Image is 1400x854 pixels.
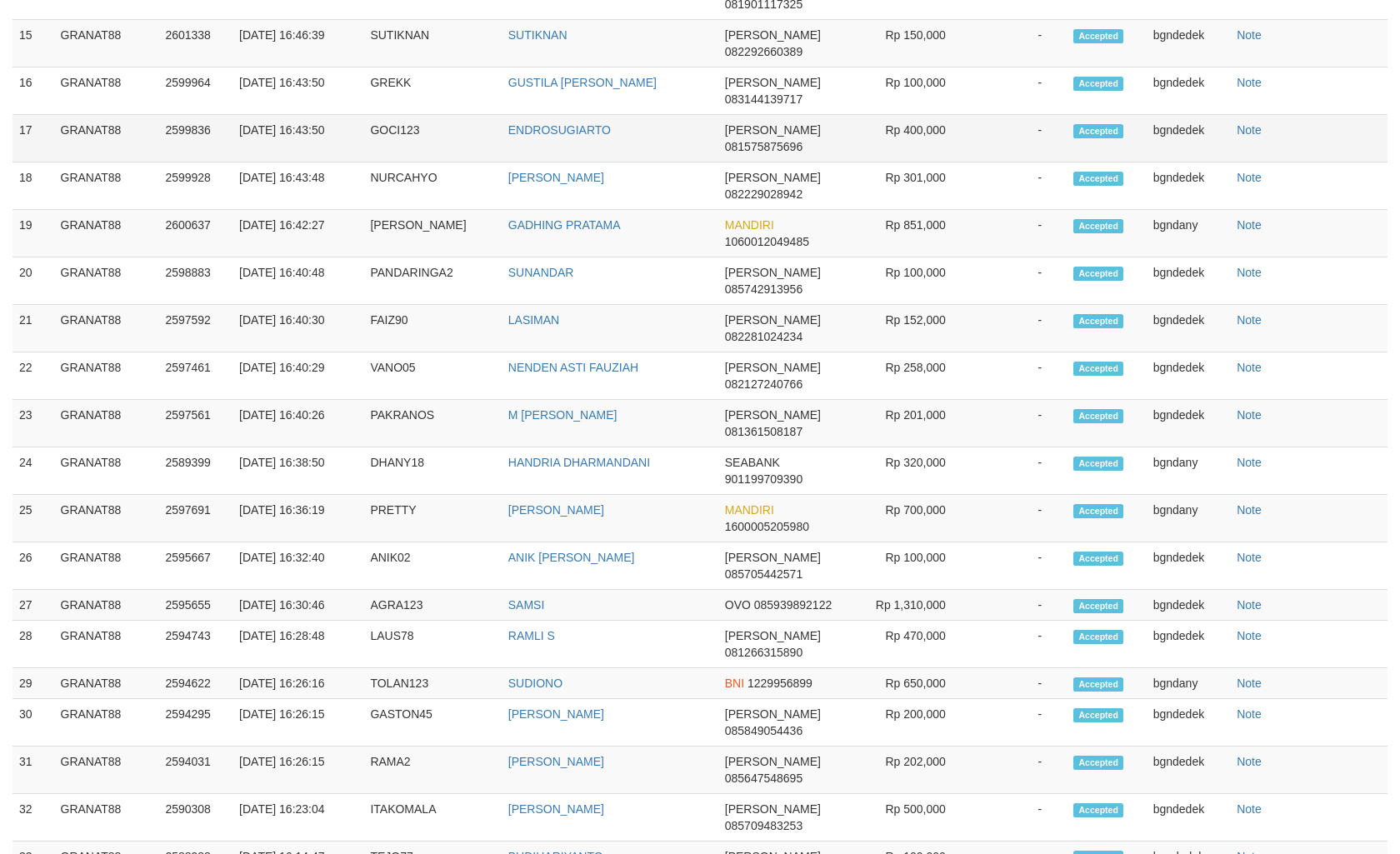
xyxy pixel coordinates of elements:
[725,772,802,785] span: 085647548695
[725,819,802,832] span: 085709483253
[1073,677,1123,692] span: Accepted
[1147,115,1230,162] td: bgndedek
[747,677,812,690] span: 1229956899
[363,400,501,447] td: PAKRANOS
[1073,29,1123,43] span: Accepted
[1073,803,1123,817] span: Accepted
[363,20,501,67] td: SUTIKNAN
[1237,28,1262,42] a: Note
[971,210,1067,257] td: -
[857,305,971,352] td: Rp 152,000
[158,747,232,794] td: 2594031
[508,503,604,517] a: [PERSON_NAME]
[857,590,971,621] td: Rp 1,310,000
[508,802,604,816] a: [PERSON_NAME]
[971,668,1067,699] td: -
[1237,361,1262,374] a: Note
[12,621,54,668] td: 28
[232,400,363,447] td: [DATE] 16:40:26
[363,67,501,115] td: GREKK
[232,621,363,668] td: [DATE] 16:28:48
[363,699,501,747] td: GASTON45
[158,210,232,257] td: 2600637
[508,755,604,768] a: [PERSON_NAME]
[54,20,159,67] td: GRANAT88
[1237,313,1262,327] a: Note
[857,621,971,668] td: Rp 470,000
[1147,20,1230,67] td: bgndedek
[857,67,971,115] td: Rp 100,000
[725,629,821,642] span: [PERSON_NAME]
[158,352,232,400] td: 2597461
[1237,171,1262,184] a: Note
[725,724,802,737] span: 085849054436
[54,621,159,668] td: GRANAT88
[54,747,159,794] td: GRANAT88
[12,590,54,621] td: 27
[508,629,555,642] a: RAMLI S
[54,447,159,495] td: GRANAT88
[1237,677,1262,690] a: Note
[857,699,971,747] td: Rp 200,000
[754,598,832,612] span: 085939892122
[1147,747,1230,794] td: bgndedek
[1237,123,1262,137] a: Note
[1237,707,1262,721] a: Note
[725,377,802,391] span: 082127240766
[857,210,971,257] td: Rp 851,000
[363,115,501,162] td: GOCI123
[725,45,802,58] span: 082292660389
[158,305,232,352] td: 2597592
[725,171,821,184] span: [PERSON_NAME]
[1147,668,1230,699] td: bgndany
[12,257,54,305] td: 20
[1147,257,1230,305] td: bgndedek
[857,447,971,495] td: Rp 320,000
[158,115,232,162] td: 2599836
[1147,352,1230,400] td: bgndedek
[232,115,363,162] td: [DATE] 16:43:50
[971,590,1067,621] td: -
[158,794,232,842] td: 2590308
[54,542,159,590] td: GRANAT88
[508,266,574,279] a: SUNANDAR
[1147,495,1230,542] td: bgndany
[971,115,1067,162] td: -
[1237,76,1262,89] a: Note
[363,747,501,794] td: RAMA2
[971,699,1067,747] td: -
[363,495,501,542] td: PRETTY
[508,677,562,690] a: SUDIONO
[1237,802,1262,816] a: Note
[1073,630,1123,644] span: Accepted
[363,210,501,257] td: [PERSON_NAME]
[857,20,971,67] td: Rp 150,000
[363,162,501,210] td: NURCAHYO
[12,747,54,794] td: 31
[54,400,159,447] td: GRANAT88
[725,123,821,137] span: [PERSON_NAME]
[725,28,821,42] span: [PERSON_NAME]
[508,408,617,422] a: M [PERSON_NAME]
[12,699,54,747] td: 30
[158,542,232,590] td: 2595667
[971,542,1067,590] td: -
[363,257,501,305] td: PANDARINGA2
[725,456,780,469] span: SEABANK
[725,235,809,248] span: 1060012049485
[1147,400,1230,447] td: bgndedek
[12,210,54,257] td: 19
[54,699,159,747] td: GRANAT88
[725,646,802,659] span: 081266315890
[158,699,232,747] td: 2594295
[232,699,363,747] td: [DATE] 16:26:15
[363,352,501,400] td: VANO05
[363,447,501,495] td: DHANY18
[232,20,363,67] td: [DATE] 16:46:39
[1237,218,1262,232] a: Note
[158,668,232,699] td: 2594622
[857,257,971,305] td: Rp 100,000
[54,305,159,352] td: GRANAT88
[508,313,559,327] a: LASIMAN
[1237,408,1262,422] a: Note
